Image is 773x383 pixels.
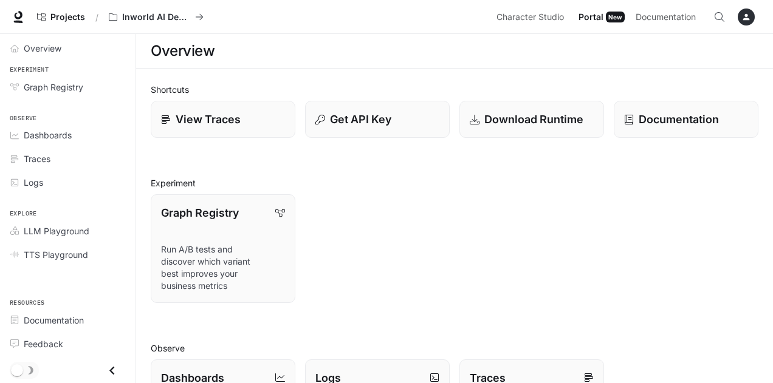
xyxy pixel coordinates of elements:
p: Run A/B tests and discover which variant best improves your business metrics [161,243,285,292]
a: Download Runtime [459,101,604,138]
span: Logs [24,176,43,189]
p: Download Runtime [484,111,583,127]
span: Projects [50,12,85,22]
div: / [91,11,103,24]
p: Inworld AI Demos [122,12,190,22]
span: Overview [24,42,61,55]
span: LLM Playground [24,225,89,237]
span: Documentation [24,314,84,327]
a: Documentation [631,5,705,29]
h2: Shortcuts [151,83,758,96]
span: Character Studio [496,10,564,25]
p: Documentation [639,111,719,127]
a: Feedback [5,333,131,354]
span: Feedback [24,337,63,350]
a: View Traces [151,101,295,138]
a: Documentation [5,310,131,331]
a: Logs [5,172,131,193]
a: LLM Playground [5,220,131,242]
h2: Experiment [151,177,758,189]
button: All workspaces [103,5,209,29]
span: TTS Playground [24,248,88,261]
span: Dark mode toggle [11,363,23,376]
span: Traces [24,152,50,165]
a: Graph RegistryRun A/B tests and discover which variant best improves your business metrics [151,194,295,303]
div: New [606,12,625,22]
a: Graph Registry [5,76,131,98]
a: Overview [5,38,131,59]
span: Dashboards [24,129,72,141]
span: Graph Registry [24,81,83,93]
p: View Traces [176,111,241,127]
h1: Overview [151,39,215,63]
button: Close drawer [98,358,126,383]
button: Open Command Menu [707,5,732,29]
h2: Observe [151,342,758,354]
button: Get API Key [305,101,450,138]
span: Portal [579,10,603,25]
a: Dashboards [5,124,131,146]
a: Documentation [614,101,758,138]
a: Traces [5,148,131,169]
a: PortalNew [574,5,630,29]
p: Get API Key [330,111,391,127]
p: Graph Registry [161,205,239,221]
a: Go to projects [32,5,91,29]
a: TTS Playground [5,244,131,265]
a: Character Studio [492,5,572,29]
span: Documentation [636,10,696,25]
